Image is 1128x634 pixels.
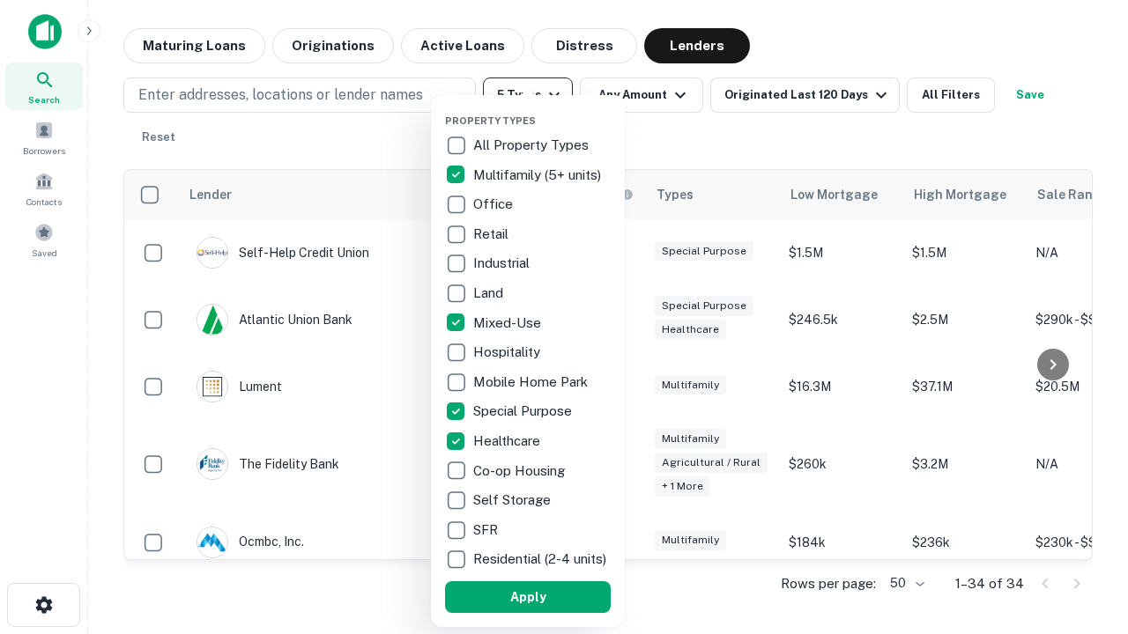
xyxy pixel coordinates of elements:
[473,461,568,482] p: Co-op Housing
[1040,437,1128,521] iframe: Chat Widget
[473,165,605,186] p: Multifamily (5+ units)
[473,401,575,422] p: Special Purpose
[473,520,501,541] p: SFR
[473,549,610,570] p: Residential (2-4 units)
[473,342,544,363] p: Hospitality
[445,581,611,613] button: Apply
[473,372,591,393] p: Mobile Home Park
[473,253,533,274] p: Industrial
[473,283,507,304] p: Land
[473,224,512,245] p: Retail
[473,490,554,511] p: Self Storage
[473,313,545,334] p: Mixed-Use
[445,115,536,126] span: Property Types
[473,431,544,452] p: Healthcare
[473,194,516,215] p: Office
[473,135,592,156] p: All Property Types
